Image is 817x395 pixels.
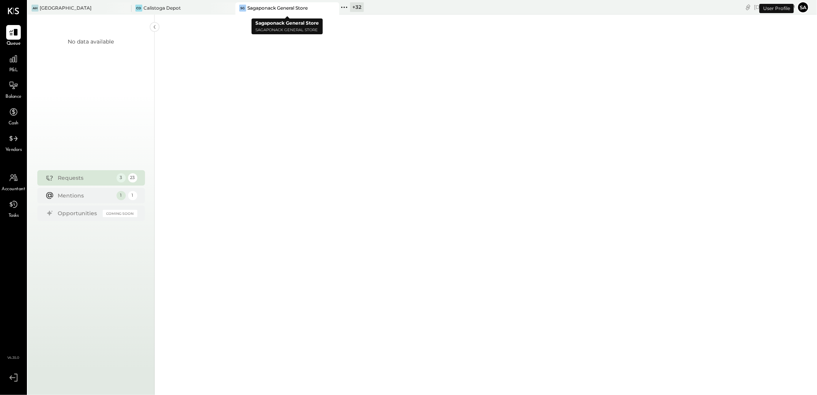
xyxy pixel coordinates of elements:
[744,3,752,11] div: copy link
[135,5,142,12] div: CD
[40,5,92,11] div: [GEOGRAPHIC_DATA]
[103,210,137,217] div: Coming Soon
[8,120,18,127] span: Cash
[32,5,38,12] div: AH
[350,2,364,12] div: + 32
[0,25,27,47] a: Queue
[239,5,246,12] div: SG
[754,3,795,11] div: [DATE]
[58,209,99,217] div: Opportunities
[247,5,308,11] div: Sagaponack General Store
[0,52,27,74] a: P&L
[0,105,27,127] a: Cash
[255,20,319,26] b: Sagaponack General Store
[58,174,113,182] div: Requests
[58,192,113,199] div: Mentions
[117,191,126,200] div: 1
[0,131,27,154] a: Vendors
[2,186,25,193] span: Accountant
[5,94,22,100] span: Balance
[128,191,137,200] div: 1
[797,1,809,13] button: Sa
[143,5,181,11] div: Calistoga Depot
[8,213,19,219] span: Tasks
[0,78,27,100] a: Balance
[9,67,18,74] span: P&L
[128,173,137,182] div: 23
[0,197,27,219] a: Tasks
[759,4,794,13] div: User Profile
[0,171,27,193] a: Accountant
[255,27,319,33] p: Sagaponack General Store
[117,173,126,182] div: 3
[5,147,22,154] span: Vendors
[7,40,21,47] span: Queue
[68,38,114,45] div: No data available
